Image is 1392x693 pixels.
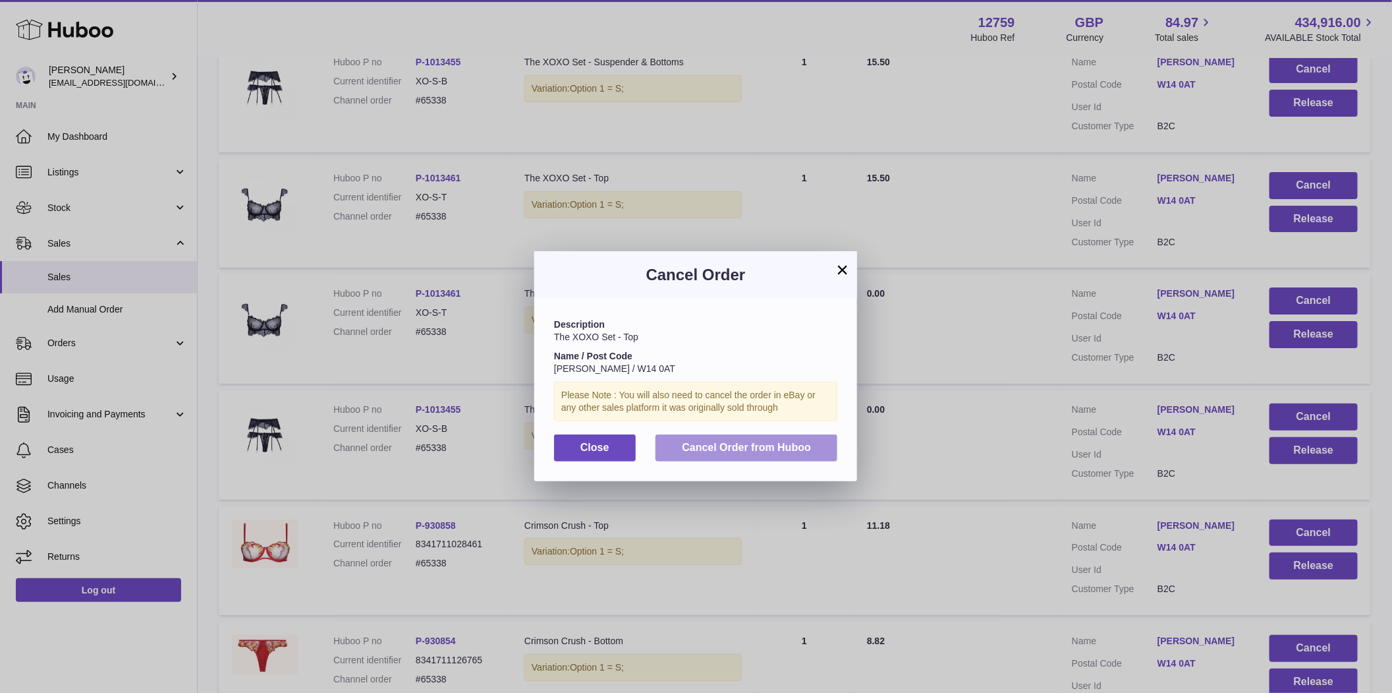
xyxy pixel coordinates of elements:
[554,363,675,374] span: [PERSON_NAME] / W14 0AT
[554,319,605,330] strong: Description
[682,442,811,453] span: Cancel Order from Huboo
[554,435,636,462] button: Close
[655,435,837,462] button: Cancel Order from Huboo
[554,351,632,361] strong: Name / Post Code
[554,382,837,421] div: Please Note : You will also need to cancel the order in eBay or any other sales platform it was o...
[835,262,850,278] button: ×
[580,442,609,453] span: Close
[554,332,638,342] span: The XOXO Set - Top
[554,264,837,286] h3: Cancel Order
